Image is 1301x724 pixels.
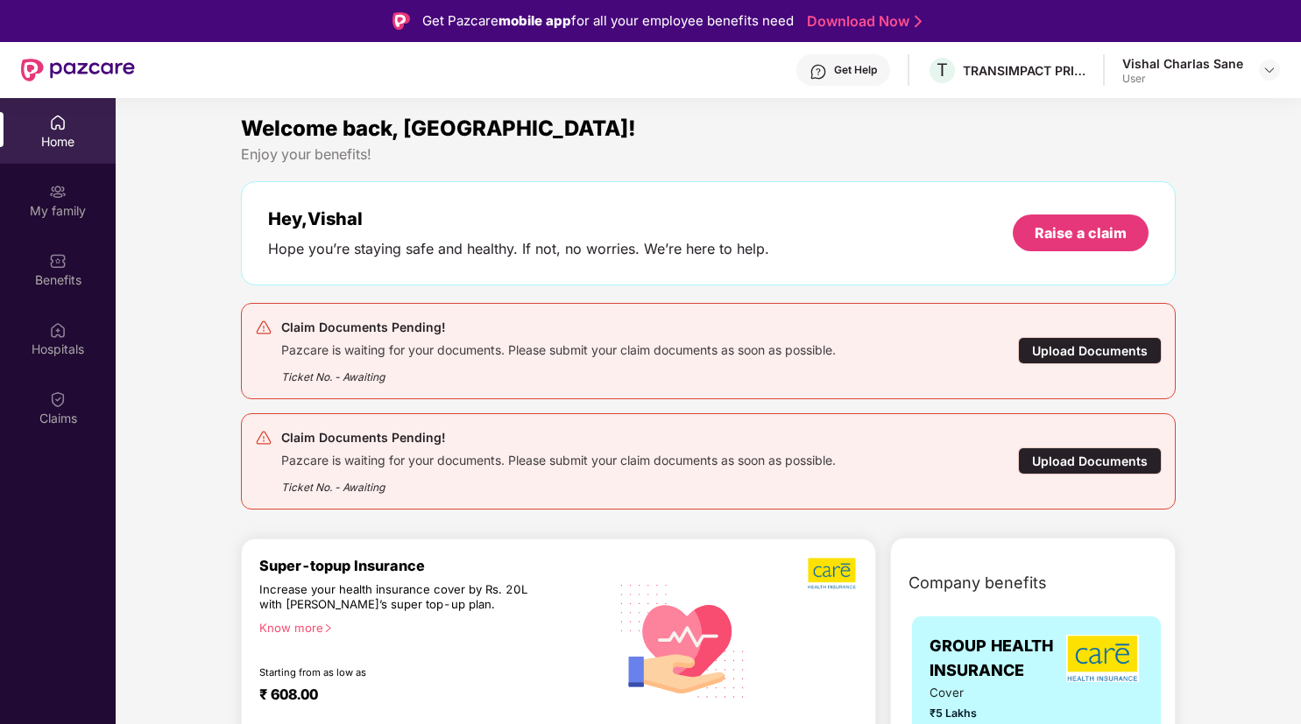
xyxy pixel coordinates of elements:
[49,390,67,408] img: svg+xml;base64,PHN2ZyBpZD0iQ2xhaW0iIHhtbG5zPSJodHRwOi8vd3d3LnczLm9yZy8yMDAwL3N2ZyIgd2lkdGg9IjIwIi...
[281,358,836,385] div: Ticket No. - Awaiting
[930,684,1038,702] span: Cover
[498,12,571,29] strong: mobile app
[49,321,67,339] img: svg+xml;base64,PHN2ZyBpZD0iSG9zcGl0YWxzIiB4bWxucz0iaHR0cDovL3d3dy53My5vcmcvMjAwMC9zdmciIHdpZHRoPS...
[268,240,769,258] div: Hope you’re staying safe and healthy. If not, no worries. We’re here to help.
[255,429,272,446] img: svg+xml;base64,PHN2ZyB4bWxucz0iaHR0cDovL3d3dy53My5vcmcvMjAwMC9zdmciIHdpZHRoPSIyNCIgaGVpZ2h0PSIyNC...
[259,685,591,706] div: ₹ 608.00
[930,634,1062,684] span: GROUP HEALTH INSURANCE
[1035,223,1127,243] div: Raise a claim
[259,582,534,613] div: Increase your health insurance cover by Rs. 20L with [PERSON_NAME]’s super top-up plan.
[281,468,836,496] div: Ticket No. - Awaiting
[915,12,922,31] img: Stroke
[49,114,67,131] img: svg+xml;base64,PHN2ZyBpZD0iSG9tZSIgeG1sbnM9Imh0dHA6Ly93d3cudzMub3JnLzIwMDAvc3ZnIiB3aWR0aD0iMjAiIG...
[810,63,827,81] img: svg+xml;base64,PHN2ZyBpZD0iSGVscC0zMngzMiIgeG1sbnM9Imh0dHA6Ly93d3cudzMub3JnLzIwMDAvc3ZnIiB3aWR0aD...
[1122,55,1243,72] div: Vishal Charlas Sane
[255,319,272,336] img: svg+xml;base64,PHN2ZyB4bWxucz0iaHR0cDovL3d3dy53My5vcmcvMjAwMC9zdmciIHdpZHRoPSIyNCIgaGVpZ2h0PSIyNC...
[608,564,758,716] img: svg+xml;base64,PHN2ZyB4bWxucz0iaHR0cDovL3d3dy53My5vcmcvMjAwMC9zdmciIHhtbG5zOnhsaW5rPSJodHRwOi8vd3...
[49,183,67,200] img: svg+xml;base64,PHN2ZyB3aWR0aD0iMjAiIGhlaWdodD0iMjAiIHZpZXdCb3g9IjAgMCAyMCAyMCIgZmlsbD0ibm9uZSIgeG...
[834,63,877,77] div: Get Help
[392,12,410,30] img: Logo
[1122,72,1243,86] div: User
[807,12,916,31] a: Download Now
[49,252,67,270] img: svg+xml;base64,PHN2ZyBpZD0iQmVuZWZpdHMiIHhtbG5zPSJodHRwOi8vd3d3LnczLm9yZy8yMDAwL3N2ZyIgd2lkdGg9Ij...
[259,621,598,633] div: Know more
[963,62,1085,79] div: TRANSIMPACT PRIVATE LIMITED
[259,666,534,678] div: Starting from as low as
[1066,635,1139,682] img: insurerLogo
[323,623,333,633] span: right
[21,59,135,81] img: New Pazcare Logo
[281,317,836,338] div: Claim Documents Pending!
[909,571,1047,595] span: Company benefits
[281,448,836,468] div: Pazcare is waiting for your documents. Please submit your claim documents as soon as possible.
[281,338,836,358] div: Pazcare is waiting for your documents. Please submit your claim documents as soon as possible.
[930,705,1038,722] span: ₹5 Lakhs
[1018,337,1162,364] div: Upload Documents
[241,116,636,141] span: Welcome back, [GEOGRAPHIC_DATA]!
[281,427,836,448] div: Claim Documents Pending!
[808,557,858,590] img: b5dec4f62d2307b9de63beb79f102df3.png
[268,208,769,229] div: Hey, Vishal
[937,60,948,81] span: T
[422,11,794,32] div: Get Pazcare for all your employee benefits need
[1018,447,1162,474] div: Upload Documents
[1262,63,1276,77] img: svg+xml;base64,PHN2ZyBpZD0iRHJvcGRvd24tMzJ4MzIiIHhtbG5zPSJodHRwOi8vd3d3LnczLm9yZy8yMDAwL3N2ZyIgd2...
[241,145,1177,164] div: Enjoy your benefits!
[259,557,609,574] div: Super-topup Insurance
